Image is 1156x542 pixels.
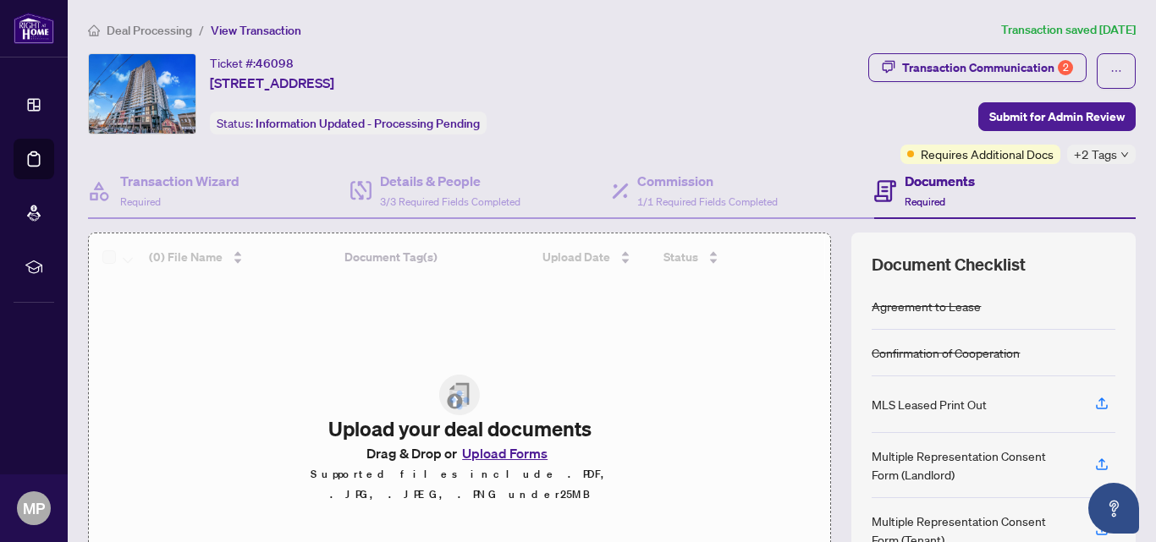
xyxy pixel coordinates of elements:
span: 3/3 Required Fields Completed [380,195,520,208]
button: Submit for Admin Review [978,102,1136,131]
div: 2 [1058,60,1073,75]
span: Document Checklist [872,253,1026,276]
div: Status: [210,112,487,134]
div: MLS Leased Print Out [872,395,987,413]
span: Requires Additional Docs [921,145,1054,163]
span: Required [120,195,161,208]
span: ellipsis [1110,65,1122,77]
span: Deal Processing [107,23,192,38]
span: [STREET_ADDRESS] [210,73,334,93]
span: +2 Tags [1074,145,1117,164]
span: home [88,25,100,36]
h4: Documents [905,171,975,191]
span: MP [23,496,45,520]
span: Information Updated - Processing Pending [256,116,480,131]
h4: Commission [637,171,778,191]
span: View Transaction [211,23,301,38]
button: Open asap [1088,483,1139,534]
span: Required [905,195,945,208]
div: Agreement to Lease [872,297,981,315]
li: / [199,20,204,40]
article: Transaction saved [DATE] [1001,20,1136,40]
span: 1/1 Required Fields Completed [637,195,778,208]
div: Multiple Representation Consent Form (Landlord) [872,446,1075,484]
h4: Details & People [380,171,520,191]
div: Confirmation of Cooperation [872,343,1020,362]
div: Transaction Communication [902,54,1073,81]
img: IMG-E12283217_1.jpg [89,54,195,134]
span: Submit for Admin Review [989,103,1125,130]
h4: Transaction Wizard [120,171,239,191]
button: Transaction Communication2 [868,53,1087,82]
div: Ticket #: [210,53,294,73]
span: down [1120,151,1129,159]
span: 46098 [256,56,294,71]
img: logo [14,13,54,44]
